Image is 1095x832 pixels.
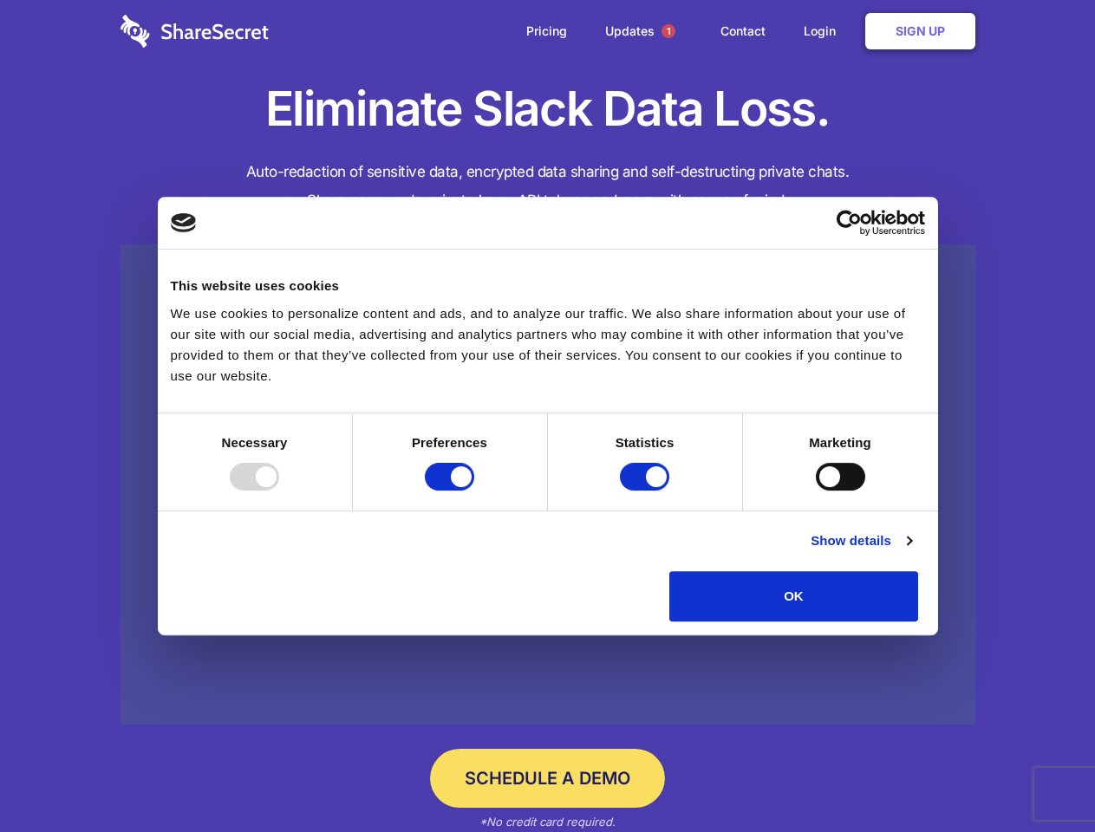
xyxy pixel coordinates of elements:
a: Login [786,4,862,58]
h4: Auto-redaction of sensitive data, encrypted data sharing and self-destructing private chats. Shar... [121,158,975,215]
div: This website uses cookies [171,276,925,296]
a: Contact [703,4,783,58]
strong: Necessary [222,435,288,450]
a: Usercentrics Cookiebot - opens in a new window [773,210,925,236]
img: logo-wordmark-white-trans-d4663122ce5f474addd5e946df7df03e33cb6a1c49d2221995e7729f52c070b2.svg [121,15,269,48]
strong: Marketing [809,435,871,450]
a: Schedule a Demo [430,749,665,808]
button: OK [669,571,918,621]
em: *No credit card required. [479,815,616,829]
span: 1 [662,24,675,38]
img: logo [171,213,197,232]
strong: Preferences [412,435,487,450]
h1: Eliminate Slack Data Loss. [121,78,975,140]
a: Wistia video thumbnail [121,244,975,725]
a: Pricing [509,4,584,58]
div: We use cookies to personalize content and ads, and to analyze our traffic. We also share informat... [171,303,925,387]
a: Sign Up [865,13,975,49]
strong: Statistics [616,435,675,450]
a: Show details [811,530,911,551]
